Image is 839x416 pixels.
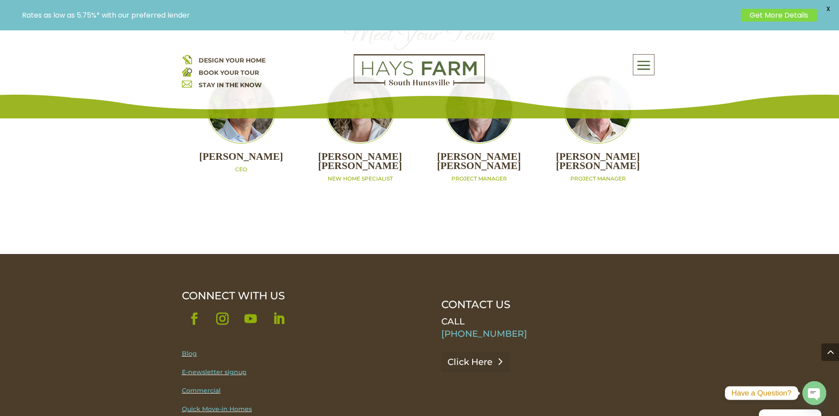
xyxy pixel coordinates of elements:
p: NEW HOME SPECIALIST [301,175,420,183]
a: hays farm homes huntsville development [354,80,485,88]
a: BOOK YOUR TOUR [199,69,259,77]
a: E-newsletter signup [182,368,247,376]
img: book your home tour [182,66,192,77]
a: Follow on Facebook [182,306,207,331]
a: Click Here [441,352,510,372]
div: CONNECT WITH US [182,290,407,302]
a: Follow on Youtube [238,306,263,331]
h2: [PERSON_NAME] [PERSON_NAME] [539,152,658,175]
p: PROJECT MANAGER [420,175,539,183]
h2: [PERSON_NAME] [182,152,301,166]
a: [PHONE_NUMBER] [441,328,527,339]
h2: [PERSON_NAME] [PERSON_NAME] [420,152,539,175]
a: Get More Details [741,9,817,22]
a: Blog [182,350,197,357]
h2: [PERSON_NAME] [PERSON_NAME] [301,152,420,175]
a: Commercial [182,387,221,394]
a: STAY IN THE KNOW [199,81,262,89]
img: design your home [182,54,192,64]
p: Rates as low as 5.75%* with our preferred lender [22,11,736,19]
a: Quick Move-in Homes [182,405,252,413]
a: Follow on LinkedIn [266,306,291,331]
img: Logo [354,54,485,86]
span: CALL [441,316,465,327]
p: CEO [182,166,301,173]
a: Follow on Instagram [210,306,235,331]
a: DESIGN YOUR HOME [199,56,266,64]
p: CONTACT US [441,298,648,311]
span: X [821,2,835,15]
p: PROJECT MANAGER [539,175,658,183]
